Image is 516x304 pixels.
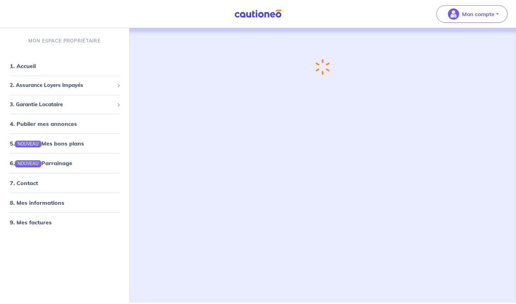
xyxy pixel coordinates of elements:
div: 2. Assurance Loyers Impayés [3,79,126,92]
div: 1. Accueil [3,59,126,73]
img: Cautioneo [232,9,284,18]
a: 7. Contact [10,179,38,186]
div: 5.NOUVEAUMes bons plans [3,136,126,150]
a: 5.NOUVEAUMes bons plans [10,140,84,147]
p: MON ESPACE PROPRIÉTAIRE [28,38,101,44]
a: 6.NOUVEAUParrainage [10,160,72,167]
a: 4. Publier mes annonces [10,120,77,127]
div: 7. Contact [3,176,126,190]
img: illu_account_valid_menu.svg [448,8,459,20]
p: Mon compte [462,10,495,18]
div: 3. Garantie Locataire [3,97,126,111]
a: 9. Mes factures [10,218,52,225]
button: illu_account_valid_menu.svgMon compte [436,5,508,23]
div: 8. Mes informations [3,195,126,209]
a: 1. Accueil [10,62,36,69]
img: loading-spinner [315,58,330,76]
span: 3. Garantie Locataire [10,100,114,108]
span: 2. Assurance Loyers Impayés [10,81,114,89]
div: 9. Mes factures [3,215,126,229]
a: 8. Mes informations [10,199,64,206]
div: 4. Publier mes annonces [3,117,126,131]
div: 6.NOUVEAUParrainage [3,156,126,170]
